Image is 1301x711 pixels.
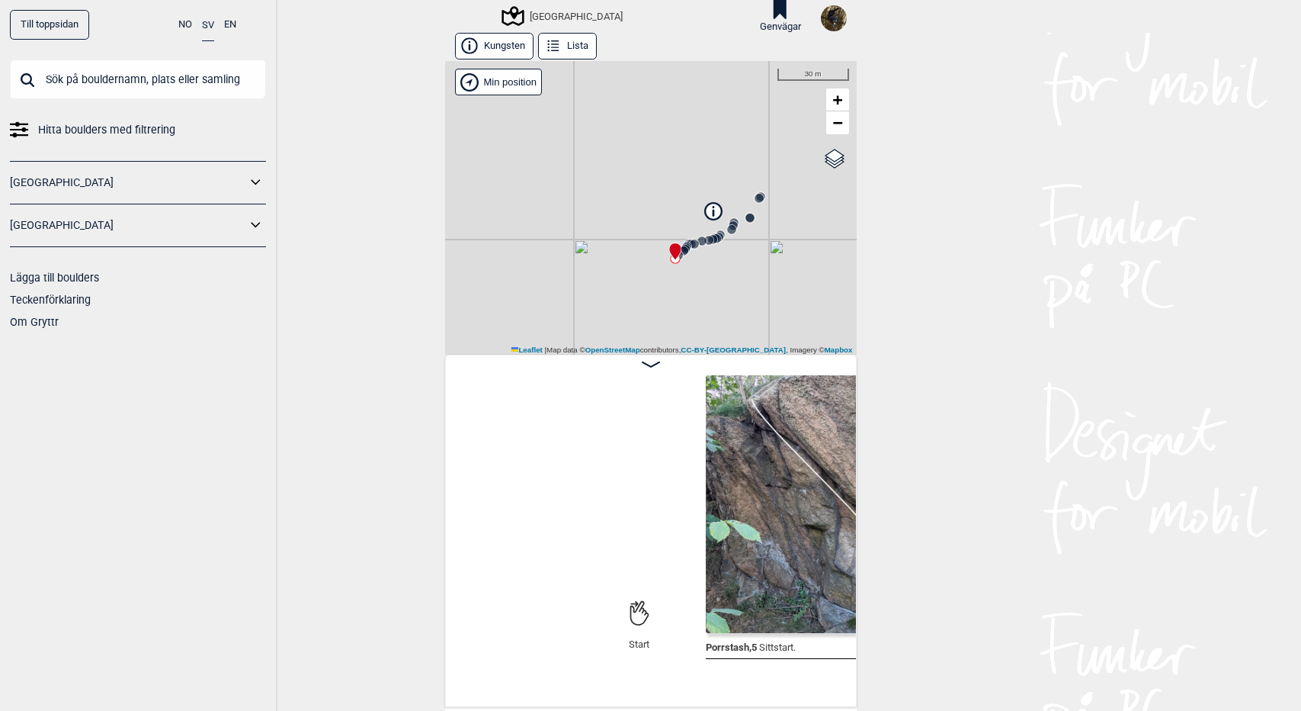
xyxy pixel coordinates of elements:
p: Sittstart. [759,642,796,653]
div: 30 m [777,69,849,81]
input: Sök på bouldernamn, plats eller samling [10,60,266,99]
div: Vis min position [455,69,543,95]
span: + [832,90,842,109]
span: | [545,346,547,354]
a: Till toppsidan [10,10,89,40]
img: Porrstash [706,375,963,633]
div: Map data © contributors, , Imagery © [508,345,857,355]
span: − [832,113,842,132]
button: SV [202,10,214,41]
div: [GEOGRAPHIC_DATA] [504,7,623,25]
span: Porrstash , 5 [706,639,757,653]
a: Teckenförklaring [10,294,91,306]
span: Hitta boulders med filtrering [38,119,175,141]
a: Layers [820,142,849,175]
img: Falling [821,5,847,31]
a: Leaflet [511,346,543,354]
a: Lägga till boulders [10,272,99,284]
button: Lista [538,33,597,60]
button: EN [224,10,236,40]
button: Kungsten [455,33,534,60]
button: NO [178,10,192,40]
a: Mapbox [825,346,853,354]
a: [GEOGRAPHIC_DATA] [10,172,246,194]
a: Zoom in [826,88,849,111]
a: [GEOGRAPHIC_DATA] [10,214,246,236]
a: OpenStreetMap [585,346,640,354]
a: CC-BY-[GEOGRAPHIC_DATA] [681,346,786,354]
span: Start [629,639,649,651]
a: Hitta boulders med filtrering [10,119,266,141]
a: Om Gryttr [10,316,59,328]
a: Zoom out [826,111,849,134]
